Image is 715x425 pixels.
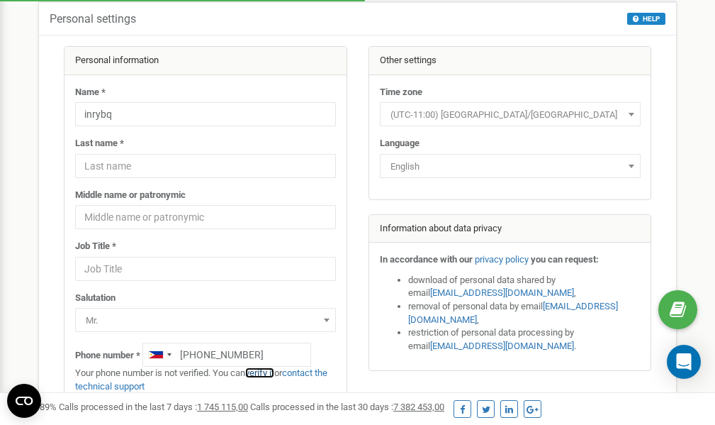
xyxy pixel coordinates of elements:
[475,254,529,265] a: privacy policy
[64,47,347,75] div: Personal information
[380,137,420,150] label: Language
[380,102,641,126] span: (UTC-11:00) Pacific/Midway
[250,402,444,412] span: Calls processed in the last 30 days :
[380,86,422,99] label: Time zone
[75,189,186,202] label: Middle name or patronymic
[380,154,641,178] span: English
[75,292,116,305] label: Salutation
[75,257,336,281] input: Job Title
[75,205,336,229] input: Middle name or patronymic
[430,341,574,351] a: [EMAIL_ADDRESS][DOMAIN_NAME]
[369,47,651,75] div: Other settings
[143,343,176,366] div: Telephone country code
[75,86,106,99] label: Name *
[197,402,248,412] u: 1 745 115,00
[75,367,336,393] p: Your phone number is not verified. You can or
[245,368,274,378] a: verify it
[408,301,618,325] a: [EMAIL_ADDRESS][DOMAIN_NAME]
[369,215,651,243] div: Information about data privacy
[75,154,336,178] input: Last name
[75,349,140,363] label: Phone number *
[385,157,636,177] span: English
[385,105,636,125] span: (UTC-11:00) Pacific/Midway
[430,287,574,298] a: [EMAIL_ADDRESS][DOMAIN_NAME]
[380,254,473,265] strong: In accordance with our
[80,311,331,331] span: Mr.
[75,308,336,332] span: Mr.
[408,274,641,300] li: download of personal data shared by email ,
[75,137,124,150] label: Last name *
[627,13,665,25] button: HELP
[7,384,41,418] button: Open CMP widget
[393,402,444,412] u: 7 382 453,00
[75,368,327,392] a: contact the technical support
[667,345,701,379] div: Open Intercom Messenger
[59,402,248,412] span: Calls processed in the last 7 days :
[50,13,136,26] h5: Personal settings
[142,343,311,367] input: +1-800-555-55-55
[75,102,336,126] input: Name
[408,300,641,326] li: removal of personal data by email ,
[408,326,641,353] li: restriction of personal data processing by email .
[531,254,599,265] strong: you can request:
[75,240,116,253] label: Job Title *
